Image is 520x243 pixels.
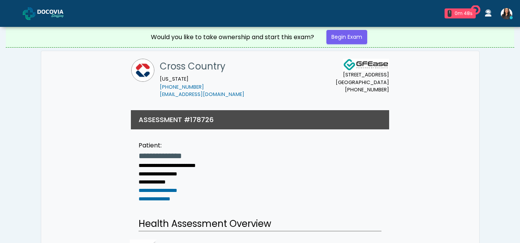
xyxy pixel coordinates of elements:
a: [EMAIL_ADDRESS][DOMAIN_NAME] [160,91,244,98]
a: Docovia [23,1,76,26]
a: Begin Exam [326,30,367,44]
img: Docovia [23,7,35,20]
h3: ASSESSMENT #178726 [139,115,214,124]
h1: Cross Country [160,59,244,74]
img: Docovia Staffing Logo [343,59,389,71]
div: 1 [448,10,451,17]
a: [PHONE_NUMBER] [160,84,204,90]
img: Cross Country [131,59,154,82]
img: Viral Patel [501,8,512,20]
a: 1 0m 48s [440,5,480,21]
div: Would you like to take ownership and start this exam? [151,33,314,42]
div: 0m 48s [455,10,473,17]
small: [STREET_ADDRESS] [GEOGRAPHIC_DATA] [PHONE_NUMBER] [336,71,389,93]
div: Patient: [139,141,196,150]
img: Docovia [37,10,76,17]
h2: Health Assessment Overview [139,217,381,231]
small: [US_STATE] [160,76,244,98]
